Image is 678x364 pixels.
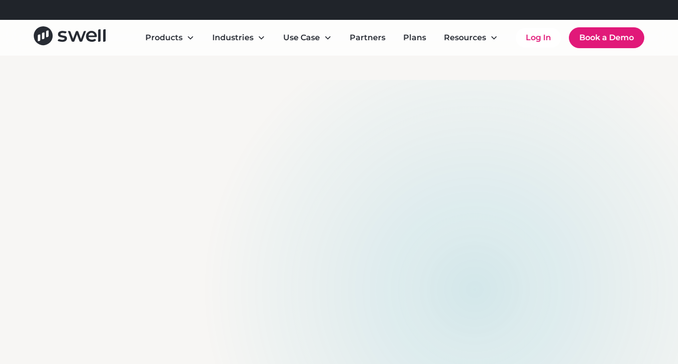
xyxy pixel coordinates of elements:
div: Products [137,28,202,48]
a: Plans [395,28,434,48]
a: Log In [516,28,561,48]
a: Partners [342,28,393,48]
div: Use Case [275,28,340,48]
div: Industries [212,32,253,44]
div: Resources [436,28,506,48]
div: Industries [204,28,273,48]
div: Products [145,32,183,44]
a: home [34,26,106,49]
a: Book a Demo [569,27,644,48]
div: Resources [444,32,486,44]
div: Use Case [283,32,320,44]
